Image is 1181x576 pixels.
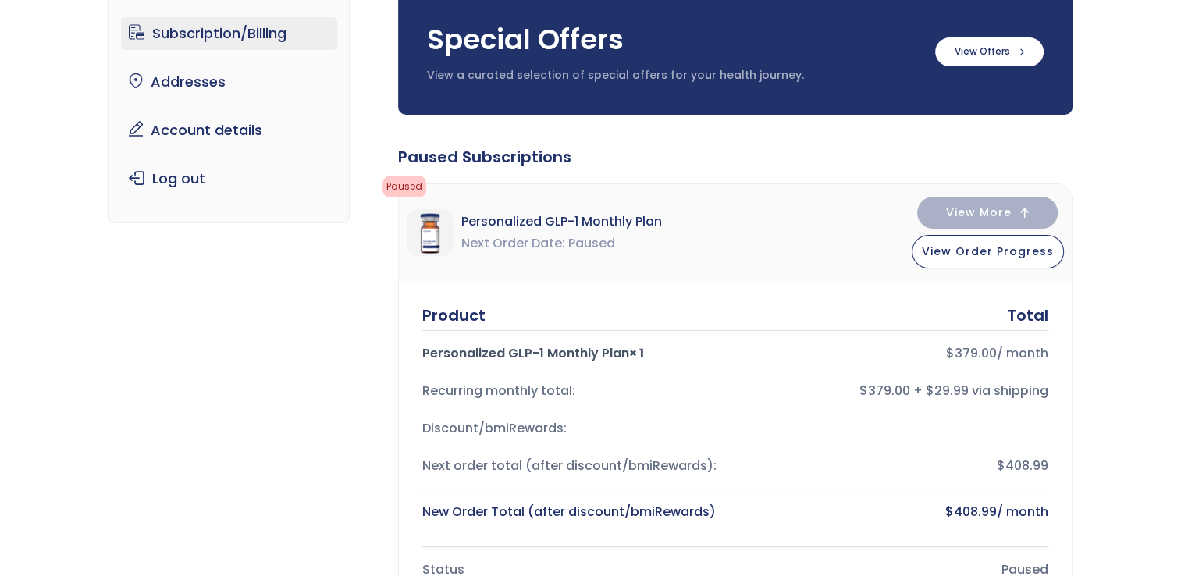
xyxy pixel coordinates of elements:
div: Total [1007,304,1048,326]
button: View More [917,197,1058,229]
h3: Special Offers [427,20,920,59]
span: Paused [568,233,615,254]
a: Account details [121,114,337,147]
span: $ [946,344,955,362]
strong: × 1 [629,344,644,362]
div: Discount/bmiRewards: [422,418,723,439]
div: $408.99 [748,455,1048,477]
div: Recurring monthly total: [422,380,723,402]
p: View a curated selection of special offers for your health journey. [427,68,920,84]
span: Personalized GLP-1 Monthly Plan [461,211,662,233]
div: Personalized GLP-1 Monthly Plan [422,343,723,364]
div: New Order Total (after discount/bmiRewards) [422,501,723,523]
div: Product [422,304,486,326]
div: / month [748,343,1048,364]
span: Next Order Date [461,233,565,254]
button: View Order Progress [912,235,1064,268]
bdi: 408.99 [945,503,997,521]
a: Log out [121,162,337,195]
div: Paused Subscriptions [398,146,1073,168]
a: Subscription/Billing [121,17,337,50]
div: / month [748,501,1048,523]
span: Paused [382,176,426,197]
span: $ [945,503,954,521]
span: View More [946,208,1012,218]
bdi: 379.00 [946,344,997,362]
span: View Order Progress [922,244,1054,259]
div: $379.00 + $29.99 via shipping [748,380,1048,402]
a: Addresses [121,66,337,98]
img: Personalized GLP-1 Monthly Plan [407,209,454,256]
div: Next order total (after discount/bmiRewards): [422,455,723,477]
